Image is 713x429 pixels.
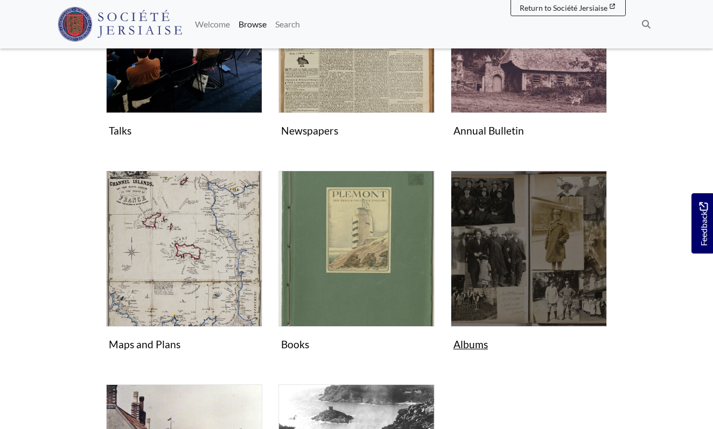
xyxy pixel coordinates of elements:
div: Subcollection [270,171,443,371]
a: Books Books [278,171,435,355]
a: Would you like to provide feedback? [691,193,713,254]
div: Subcollection [443,171,615,371]
a: Browse [234,13,271,35]
div: Subcollection [98,171,270,371]
img: Maps and Plans [106,171,262,327]
span: Feedback [697,202,710,245]
a: Search [271,13,304,35]
img: Albums [451,171,607,327]
img: Books [278,171,435,327]
a: Welcome [191,13,234,35]
a: Albums Albums [451,171,607,355]
a: Maps and Plans Maps and Plans [106,171,262,355]
a: Société Jersiaise logo [58,4,182,44]
img: Société Jersiaise [58,7,182,41]
span: Return to Société Jersiaise [520,3,607,12]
